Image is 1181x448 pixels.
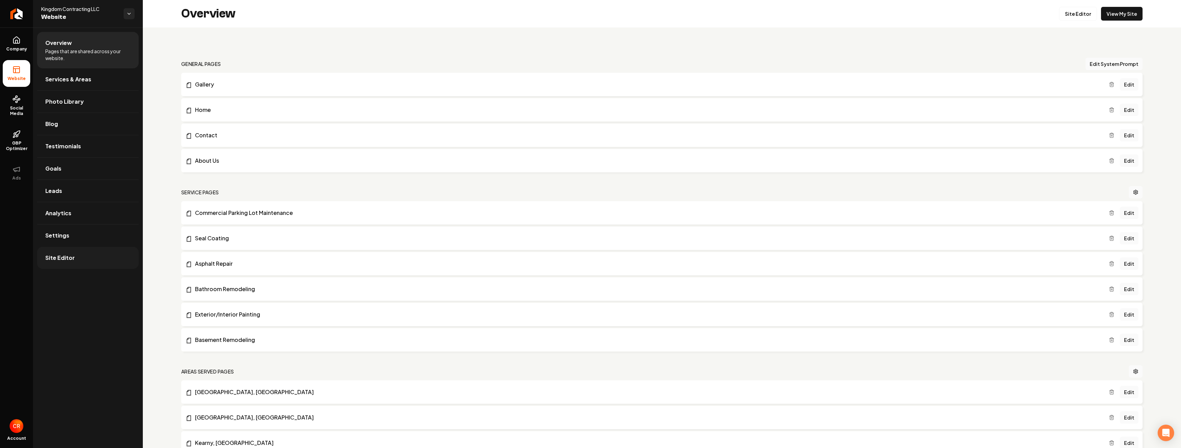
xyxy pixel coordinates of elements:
a: Edit [1120,308,1138,321]
span: Blog [45,120,58,128]
span: Testimonials [45,142,81,150]
button: Open user button [10,419,23,433]
span: Kingdom Contracting LLC [41,5,118,12]
span: Account [7,436,26,441]
span: Leads [45,187,62,195]
img: Christian Rosario [10,419,23,433]
a: Edit [1120,411,1138,424]
span: Pages that are shared across your website. [45,48,130,61]
a: Site Editor [37,247,139,269]
h2: general pages [181,60,221,67]
span: Website [41,12,118,22]
a: Settings [37,225,139,246]
a: Edit [1120,386,1138,398]
span: Website [5,76,28,81]
a: View My Site [1101,7,1143,21]
a: Edit [1120,154,1138,167]
span: Goals [45,164,61,173]
a: [GEOGRAPHIC_DATA], [GEOGRAPHIC_DATA] [185,413,1109,422]
a: Bathroom Remodeling [185,285,1109,293]
span: Site Editor [45,254,75,262]
a: Basement Remodeling [185,336,1109,344]
a: Edit [1120,104,1138,116]
span: GBP Optimizer [3,140,30,151]
a: Edit [1120,283,1138,295]
a: Testimonials [37,135,139,157]
span: Social Media [3,105,30,116]
a: Contact [185,131,1109,139]
a: Edit [1120,207,1138,219]
h2: Overview [181,7,236,21]
img: Rebolt Logo [10,8,23,19]
a: Edit [1120,78,1138,91]
button: Ads [3,160,30,186]
a: Seal Coating [185,234,1109,242]
a: Site Editor [1059,7,1097,21]
a: Asphalt Repair [185,260,1109,268]
span: Analytics [45,209,71,217]
a: Edit [1120,334,1138,346]
a: Goals [37,158,139,180]
a: Social Media [3,90,30,122]
a: Edit [1120,257,1138,270]
div: Open Intercom Messenger [1158,425,1174,441]
a: Edit [1120,232,1138,244]
a: Photo Library [37,91,139,113]
h2: Areas Served Pages [181,368,234,375]
a: Home [185,106,1109,114]
span: Photo Library [45,97,84,106]
a: GBP Optimizer [3,125,30,157]
a: Blog [37,113,139,135]
span: Company [3,46,30,52]
a: Gallery [185,80,1109,89]
span: Settings [45,231,69,240]
span: Overview [45,39,72,47]
a: Exterior/Interior Painting [185,310,1109,319]
button: Edit System Prompt [1086,58,1143,70]
a: Analytics [37,202,139,224]
a: Leads [37,180,139,202]
a: Kearny, [GEOGRAPHIC_DATA] [185,439,1109,447]
a: About Us [185,157,1109,165]
a: Services & Areas [37,68,139,90]
a: Edit [1120,129,1138,141]
a: Company [3,31,30,57]
h2: Service Pages [181,189,219,196]
span: Services & Areas [45,75,91,83]
a: [GEOGRAPHIC_DATA], [GEOGRAPHIC_DATA] [185,388,1109,396]
a: Commercial Parking Lot Maintenance [185,209,1109,217]
span: Ads [10,175,24,181]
